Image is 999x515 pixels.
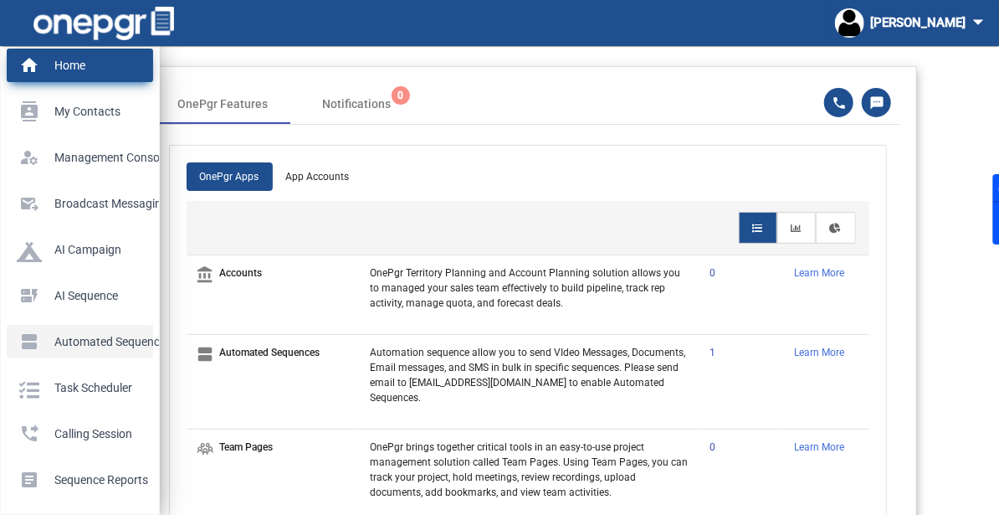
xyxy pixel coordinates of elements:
[7,49,153,82] a: homeHome
[7,279,153,312] a: dynamic_formAI Sequence
[187,162,273,191] a: OnePgr Apps
[7,325,153,358] a: view_agendaAutomated Sequences
[370,345,689,405] p: Automation sequence allow you to send VIdeo Messages, Documents, Email messages, and SMS in bulk ...
[17,467,136,492] p: Sequence Reports
[17,375,136,400] p: Task Scheduler
[7,95,153,128] a: contactsMy Contacts
[17,237,136,262] p: AI Campaign
[17,53,136,78] p: Home
[794,265,858,281] p: Learn More
[869,95,883,111] mat-icon: sms
[197,265,215,294] i: account_balance
[17,191,136,216] p: Broadcast messaging
[710,441,715,453] a: 0
[710,267,715,279] a: 0
[220,440,274,455] p: Team Pages
[17,99,136,124] p: My Contacts
[197,345,215,373] i: view_agenda
[17,145,136,170] p: Management Console
[7,233,153,266] a: AI Campaign
[835,8,864,38] img: profile.jpg
[7,417,153,451] a: phone_forwardedCalling Session
[710,347,715,358] a: 1
[794,345,858,360] p: Learn More
[7,371,153,404] a: Task Scheduler
[33,7,174,40] img: one-pgr-logo-white.svg
[323,95,392,113] span: Notifications
[370,265,689,311] p: OnePgr Territory Planning and Account Planning solution allows you to managed your sales team eff...
[794,440,858,455] p: Learn More
[7,187,153,220] a: outgoing_mailBroadcast messaging
[17,283,136,308] p: AI Sequence
[832,95,845,111] mat-icon: phone
[966,9,991,34] mat-icon: arrow_drop_down
[7,463,153,497] a: articleSequence Reports
[370,440,689,500] p: OnePgr brings together critical tools in an easy-to-use project management solution called Team P...
[220,345,320,360] p: Automated Sequences
[178,95,269,113] div: OnePgr Features
[17,421,136,446] p: Calling Session
[273,162,363,191] a: App Accounts
[7,141,153,174] a: manage_accountsManagement Console
[220,265,263,281] p: Accounts
[17,329,136,354] p: Automated Sequences
[835,8,991,39] div: [PERSON_NAME]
